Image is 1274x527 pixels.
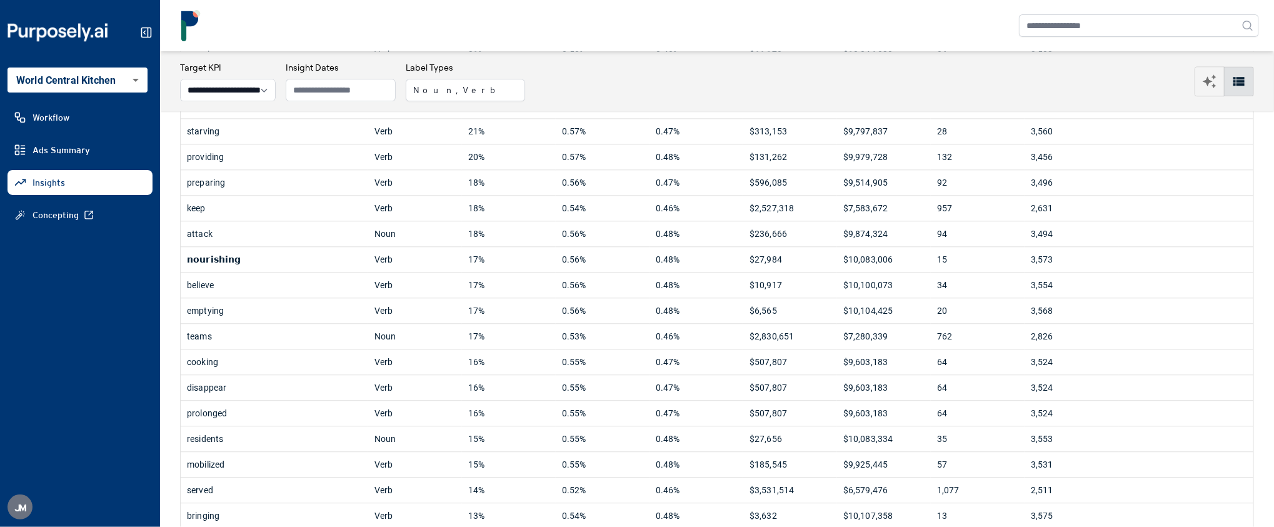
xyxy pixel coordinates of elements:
div: 0.46% [656,478,737,503]
div: $27,656 [750,426,831,451]
div: J M [8,494,33,519]
h3: Label Types [406,61,525,74]
div: $2,527,318 [750,196,831,221]
div: Verb [374,349,456,374]
div: $3,531,514 [750,478,831,503]
div: $7,583,672 [843,196,925,221]
a: Concepting [8,203,153,228]
div: 16% [468,401,549,426]
div: 35 [937,426,1018,451]
div: 16% [468,349,549,374]
div: 0.48% [656,221,737,246]
div: 64 [937,349,1018,374]
div: $236,666 [750,221,831,246]
div: 20% [468,144,549,169]
div: 16% [468,375,549,400]
div: 0.48% [656,298,737,323]
div: 3,573 [1031,247,1112,272]
div: Noun [374,324,456,349]
div: $10,100,073 [843,273,925,298]
div: $507,807 [750,349,831,374]
div: 0.56% [562,221,643,246]
div: 𝗻𝗼𝘂𝗿𝗶𝘀𝗵𝗶𝗻𝗴 [187,247,362,272]
div: 14% [468,478,549,503]
div: 3,496 [1031,170,1112,195]
div: 3,524 [1031,375,1112,400]
div: 64 [937,375,1018,400]
div: 0.57% [562,119,643,144]
div: Verb [374,196,456,221]
div: 0.55% [562,401,643,426]
div: 17% [468,298,549,323]
span: Ads Summary [33,144,90,156]
div: 21% [468,119,549,144]
div: $27,984 [750,247,831,272]
div: 3,524 [1031,401,1112,426]
div: 0.48% [656,144,737,169]
div: believe [187,273,362,298]
a: Ads Summary [8,138,153,163]
div: 92 [937,170,1018,195]
div: 3,524 [1031,349,1112,374]
div: 0.56% [562,247,643,272]
div: 2,511 [1031,478,1112,503]
div: $10,083,006 [843,247,925,272]
div: $131,262 [750,144,831,169]
h3: Target KPI [180,61,276,74]
div: mobilized [187,452,362,477]
div: $596,085 [750,170,831,195]
span: Insights [33,176,65,189]
div: 18% [468,170,549,195]
div: 3,553 [1031,426,1112,451]
div: Verb [374,247,456,272]
div: 18% [468,196,549,221]
div: 0.48% [656,273,737,298]
div: disappear [187,375,362,400]
div: 17% [468,324,549,349]
div: 64 [937,401,1018,426]
div: 20 [937,298,1018,323]
div: 3,568 [1031,298,1112,323]
div: 0.56% [562,298,643,323]
div: 28 [937,119,1018,144]
div: 0.46% [656,324,737,349]
div: 132 [937,144,1018,169]
div: 18% [468,221,549,246]
div: 34 [937,273,1018,298]
div: $9,979,728 [843,144,925,169]
div: cooking [187,349,362,374]
img: logo [175,10,206,41]
div: Verb [374,298,456,323]
div: 0.46% [656,196,737,221]
div: 0.56% [562,273,643,298]
div: 15% [468,426,549,451]
div: residents [187,426,362,451]
div: $7,280,339 [843,324,925,349]
div: 762 [937,324,1018,349]
div: $6,565 [750,298,831,323]
div: 0.52% [562,478,643,503]
div: 15% [468,452,549,477]
div: $507,807 [750,401,831,426]
div: Noun [374,426,456,451]
div: Verb [374,273,456,298]
div: 0.53% [562,324,643,349]
div: Verb [374,401,456,426]
button: Noun, Verb [406,79,525,101]
div: Verb [374,375,456,400]
a: Workflow [8,105,153,130]
div: 0.47% [656,401,737,426]
div: 0.48% [656,452,737,477]
div: attack [187,221,362,246]
div: providing [187,144,362,169]
div: served [187,478,362,503]
div: 1,077 [937,478,1018,503]
div: 17% [468,273,549,298]
div: prolonged [187,401,362,426]
div: 3,456 [1031,144,1112,169]
div: $6,579,476 [843,478,925,503]
div: $9,603,183 [843,349,925,374]
div: 0.48% [656,426,737,451]
div: 0.47% [656,119,737,144]
div: Verb [374,119,456,144]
